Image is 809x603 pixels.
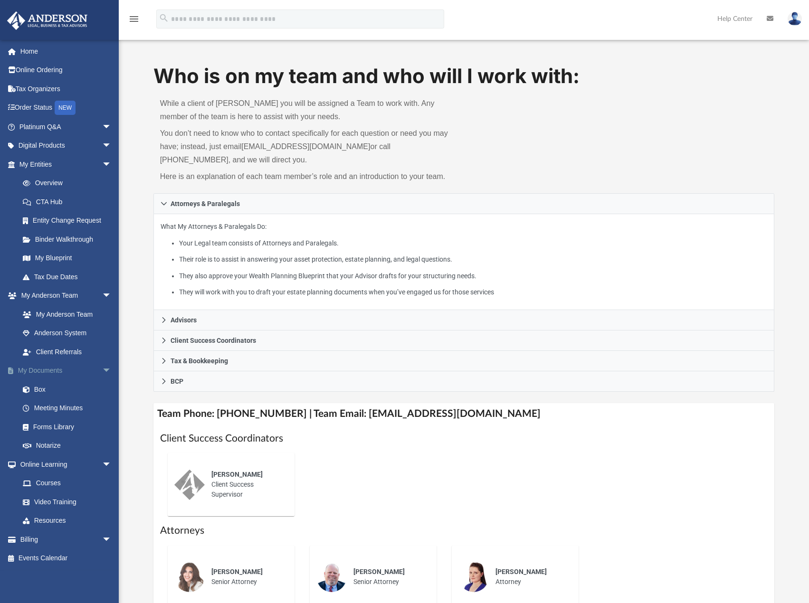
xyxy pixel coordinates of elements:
span: Attorneys & Paralegals [171,200,240,207]
img: User Pic [788,12,802,26]
div: Attorney [489,560,572,594]
a: Box [13,380,121,399]
a: Client Success Coordinators [153,330,775,351]
a: Tax & Bookkeeping [153,351,775,371]
div: Senior Attorney [205,560,288,594]
span: [PERSON_NAME] [211,471,263,478]
a: Video Training [13,492,116,511]
a: Advisors [153,310,775,330]
span: arrow_drop_down [102,530,121,549]
span: Advisors [171,317,197,323]
span: [PERSON_NAME] [211,568,263,575]
a: CTA Hub [13,192,126,211]
span: Client Success Coordinators [171,337,256,344]
a: Attorneys & Paralegals [153,193,775,214]
a: Platinum Q&Aarrow_drop_down [7,117,126,136]
span: arrow_drop_down [102,286,121,306]
img: thumbnail [174,562,205,592]
span: Tax & Bookkeeping [171,358,228,364]
h1: Who is on my team and who will I work with: [153,62,775,90]
a: menu [128,18,140,25]
a: Binder Walkthrough [13,230,126,249]
li: Your Legal team consists of Attorneys and Paralegals. [179,237,768,249]
img: thumbnail [458,562,489,592]
span: [PERSON_NAME] [495,568,547,575]
img: thumbnail [316,562,347,592]
span: BCP [171,378,183,385]
a: Courses [13,474,121,493]
a: Meeting Minutes [13,399,126,418]
a: Digital Productsarrow_drop_down [7,136,126,155]
p: What My Attorneys & Paralegals Do: [161,221,768,298]
h1: Client Success Coordinators [160,432,768,445]
i: search [159,13,169,23]
a: My Blueprint [13,249,121,268]
a: Anderson System [13,324,121,343]
a: [EMAIL_ADDRESS][DOMAIN_NAME] [241,142,370,151]
a: Tax Organizers [7,79,126,98]
p: Here is an explanation of each team member’s role and an introduction to your team. [160,170,457,183]
div: NEW [55,101,76,115]
a: Entity Change Request [13,211,126,230]
p: You don’t need to know who to contact specifically for each question or need you may have; instea... [160,127,457,167]
img: thumbnail [174,470,205,500]
a: Client Referrals [13,342,121,361]
h4: Team Phone: [PHONE_NUMBER] | Team Email: [EMAIL_ADDRESS][DOMAIN_NAME] [153,403,775,424]
a: Online Learningarrow_drop_down [7,455,121,474]
a: BCP [153,371,775,392]
a: My Anderson Team [13,305,116,324]
span: arrow_drop_down [102,455,121,474]
span: arrow_drop_down [102,136,121,156]
a: Home [7,42,126,61]
a: My Documentsarrow_drop_down [7,361,126,380]
div: Senior Attorney [347,560,430,594]
a: My Anderson Teamarrow_drop_down [7,286,121,305]
li: They also approve your Wealth Planning Blueprint that your Advisor drafts for your structuring ne... [179,270,768,282]
a: Resources [13,511,121,530]
a: My Entitiesarrow_drop_down [7,155,126,174]
span: arrow_drop_down [102,155,121,174]
a: Online Ordering [7,61,126,80]
i: menu [128,13,140,25]
span: [PERSON_NAME] [353,568,405,575]
h1: Attorneys [160,524,768,537]
a: Billingarrow_drop_down [7,530,126,549]
a: Events Calendar [7,549,126,568]
img: Anderson Advisors Platinum Portal [4,11,90,30]
a: Overview [13,174,126,193]
a: Forms Library [13,417,121,436]
span: arrow_drop_down [102,361,121,381]
li: Their role is to assist in answering your asset protection, estate planning, and legal questions. [179,254,768,265]
a: Tax Due Dates [13,267,126,286]
span: arrow_drop_down [102,117,121,137]
a: Order StatusNEW [7,98,126,118]
a: Notarize [13,436,126,455]
div: Client Success Supervisor [205,463,288,506]
li: They will work with you to draft your estate planning documents when you’ve engaged us for those ... [179,286,768,298]
div: Attorneys & Paralegals [153,214,775,311]
p: While a client of [PERSON_NAME] you will be assigned a Team to work with. Any member of the team ... [160,97,457,123]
